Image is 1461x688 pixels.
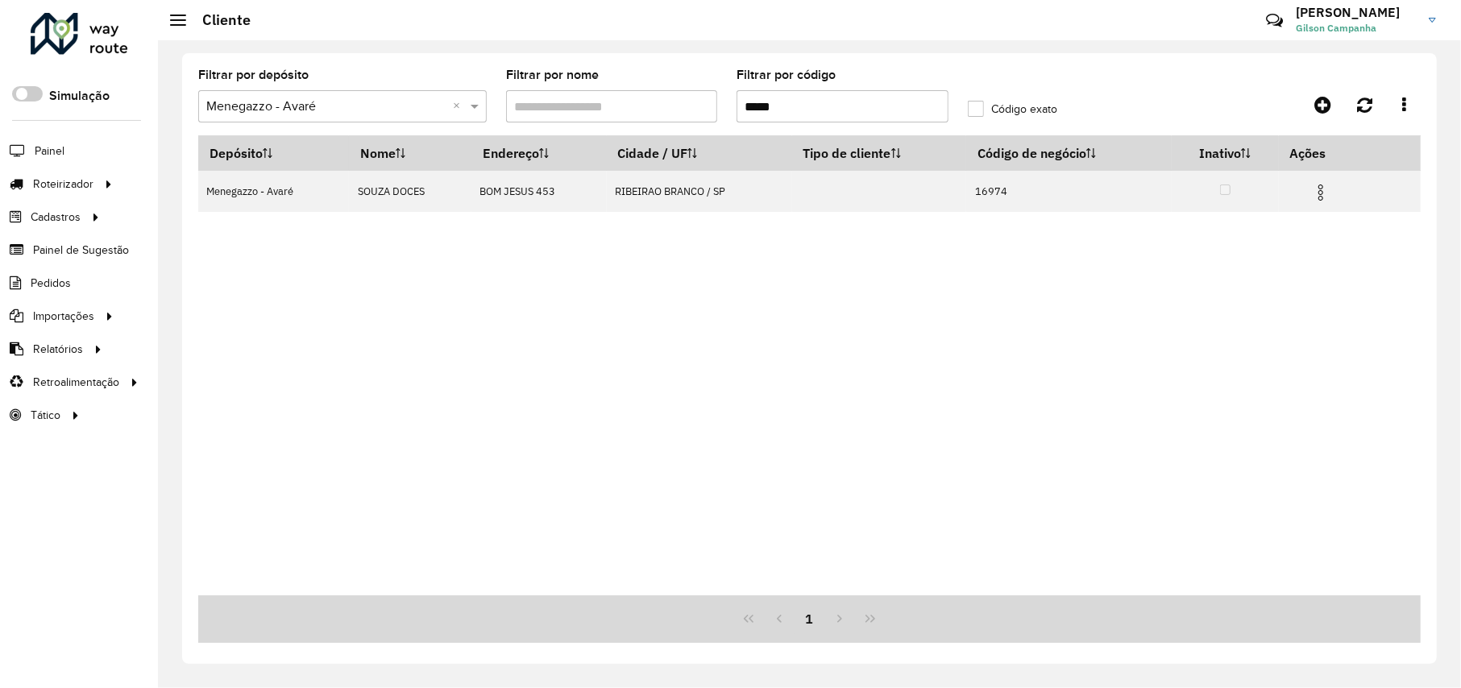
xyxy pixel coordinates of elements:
td: BOM JESUS 453 [471,171,607,212]
label: Código exato [968,101,1057,118]
button: 1 [795,603,825,634]
span: Relatórios [33,341,83,358]
label: Simulação [49,86,110,106]
h3: [PERSON_NAME] [1296,5,1417,20]
span: Importações [33,308,94,325]
th: Depósito [198,136,349,171]
th: Tipo de cliente [792,136,966,171]
th: Endereço [471,136,607,171]
span: Tático [31,407,60,424]
span: Painel [35,143,64,160]
span: Roteirizador [33,176,93,193]
span: Cadastros [31,209,81,226]
th: Inativo [1172,136,1279,171]
td: SOUZA DOCES [349,171,471,212]
span: Retroalimentação [33,374,119,391]
span: Painel de Sugestão [33,242,129,259]
label: Filtrar por código [737,65,836,85]
td: RIBEIRAO BRANCO / SP [607,171,792,212]
th: Ações [1279,136,1376,170]
label: Filtrar por nome [506,65,599,85]
span: Gilson Campanha [1296,21,1417,35]
label: Filtrar por depósito [198,65,309,85]
h2: Cliente [186,11,251,29]
th: Cidade / UF [607,136,792,171]
span: Clear all [453,97,467,116]
span: Pedidos [31,275,71,292]
th: Código de negócio [966,136,1171,171]
a: Contato Rápido [1257,3,1292,38]
th: Nome [349,136,471,171]
td: Menegazzo - Avaré [198,171,349,212]
td: 16974 [966,171,1171,212]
